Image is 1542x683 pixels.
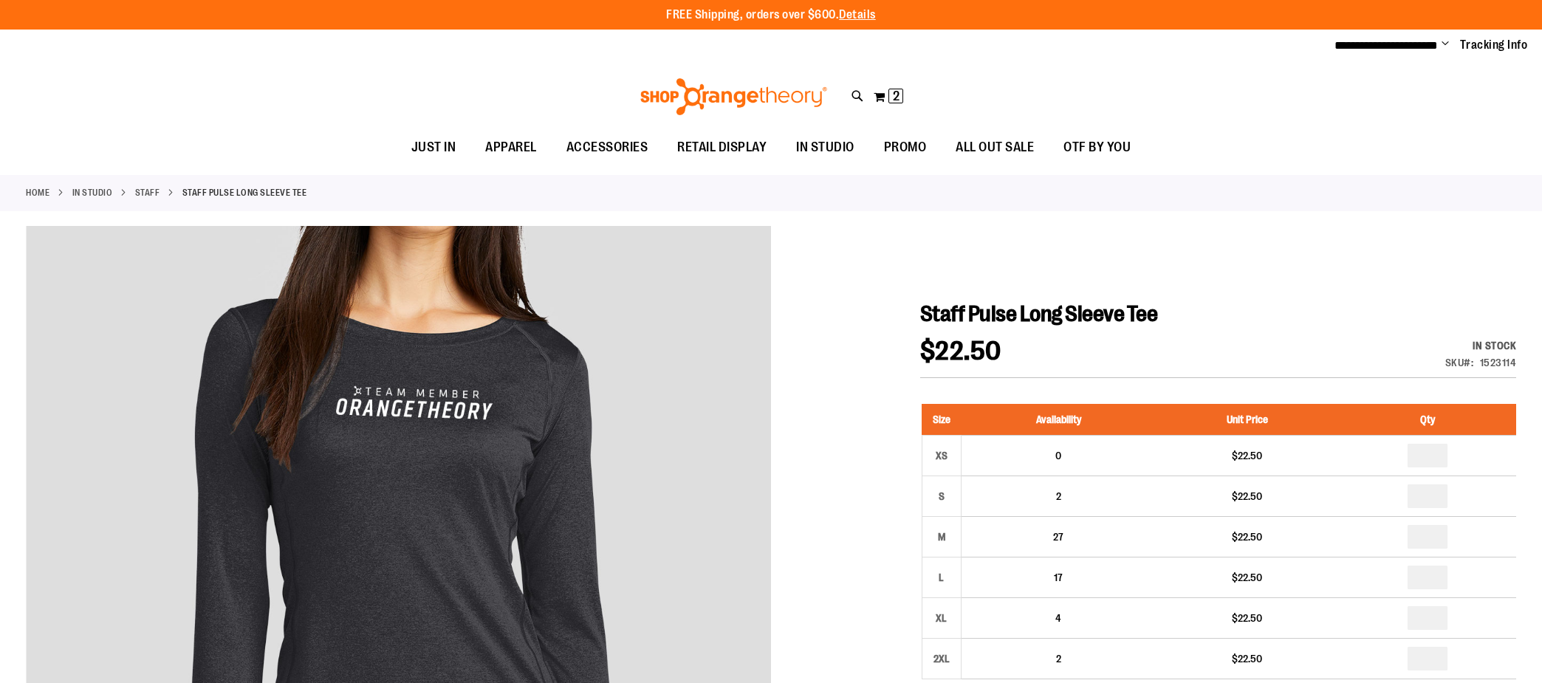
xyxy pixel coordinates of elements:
[920,336,1001,366] span: $22.50
[566,131,648,164] span: ACCESSORIES
[884,131,927,164] span: PROMO
[1338,404,1516,436] th: Qty
[1460,37,1528,53] a: Tracking Info
[922,404,961,436] th: Size
[182,186,307,199] strong: Staff Pulse Long Sleeve Tee
[1156,404,1338,436] th: Unit Price
[839,8,876,21] a: Details
[26,186,49,199] a: Home
[1442,38,1449,52] button: Account menu
[961,404,1156,436] th: Availability
[931,648,953,670] div: 2XL
[1480,355,1517,370] div: 1523114
[677,131,767,164] span: RETAIL DISPLAY
[931,445,953,467] div: XS
[1163,529,1331,544] div: $22.50
[135,186,160,199] a: Staff
[931,485,953,507] div: S
[1056,490,1061,502] span: 2
[1163,611,1331,625] div: $22.50
[1054,572,1063,583] span: 17
[931,607,953,629] div: XL
[1163,489,1331,504] div: $22.50
[411,131,456,164] span: JUST IN
[1163,570,1331,585] div: $22.50
[72,186,113,199] a: IN STUDIO
[638,78,829,115] img: Shop Orangetheory
[956,131,1034,164] span: ALL OUT SALE
[666,7,876,24] p: FREE Shipping, orders over $600.
[893,89,899,103] span: 2
[1445,338,1517,353] div: In stock
[931,566,953,588] div: L
[920,301,1158,326] span: Staff Pulse Long Sleeve Tee
[1063,131,1131,164] span: OTF BY YOU
[1445,357,1474,368] strong: SKU
[1055,450,1061,461] span: 0
[1056,653,1061,665] span: 2
[1053,531,1063,543] span: 27
[1445,338,1517,353] div: Availability
[1055,612,1061,624] span: 4
[485,131,537,164] span: APPAREL
[931,526,953,548] div: M
[1163,448,1331,463] div: $22.50
[1163,651,1331,666] div: $22.50
[796,131,854,164] span: IN STUDIO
